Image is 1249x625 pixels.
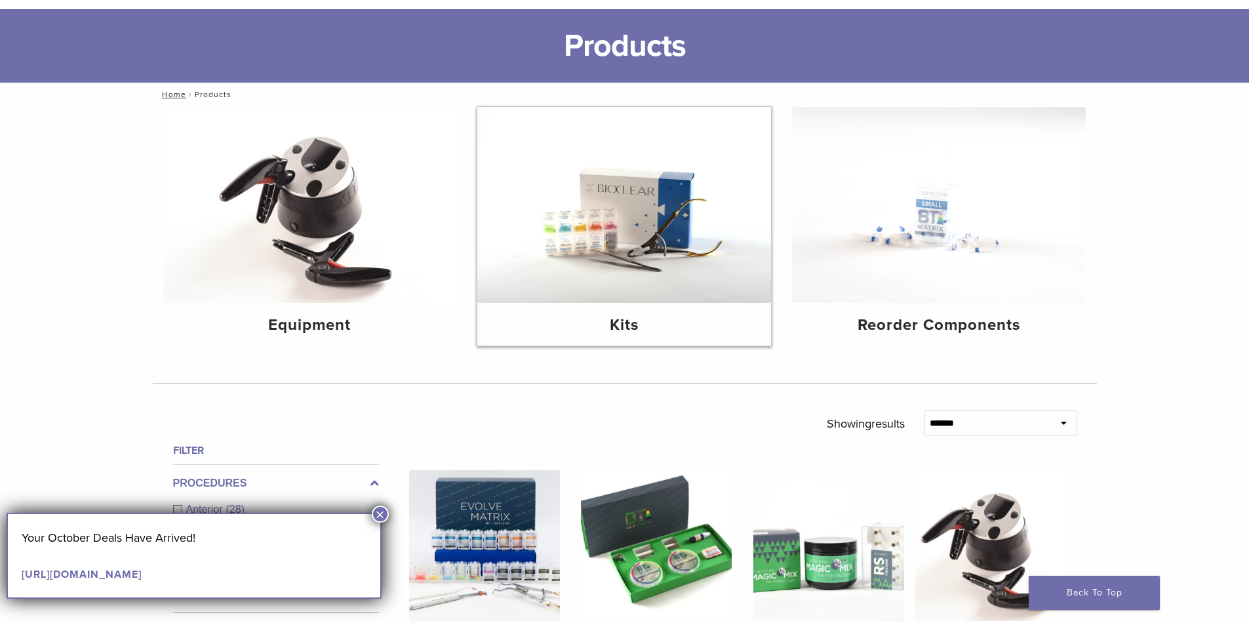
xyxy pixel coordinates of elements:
[173,475,379,491] label: Procedures
[22,568,142,581] a: [URL][DOMAIN_NAME]
[827,410,905,437] p: Showing results
[173,443,379,458] h4: Filter
[22,528,367,548] p: Your October Deals Have Arrived!
[163,107,457,303] img: Equipment
[226,504,245,515] span: (28)
[477,107,771,303] img: Kits
[915,470,1066,621] img: HeatSync Kit
[792,107,1086,346] a: Reorder Components
[409,470,560,621] img: Evolve All-in-One Kit
[186,504,226,515] span: Anterior
[153,83,1097,106] nav: Products
[163,107,457,346] a: Equipment
[158,90,186,99] a: Home
[372,506,389,523] button: Close
[1029,576,1160,610] a: Back To Top
[186,91,195,98] span: /
[488,313,761,337] h4: Kits
[803,313,1075,337] h4: Reorder Components
[792,107,1086,303] img: Reorder Components
[753,470,904,621] img: Rockstar (RS) Polishing Kit
[174,313,446,337] h4: Equipment
[477,107,771,346] a: Kits
[581,470,732,621] img: Black Triangle (BT) Kit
